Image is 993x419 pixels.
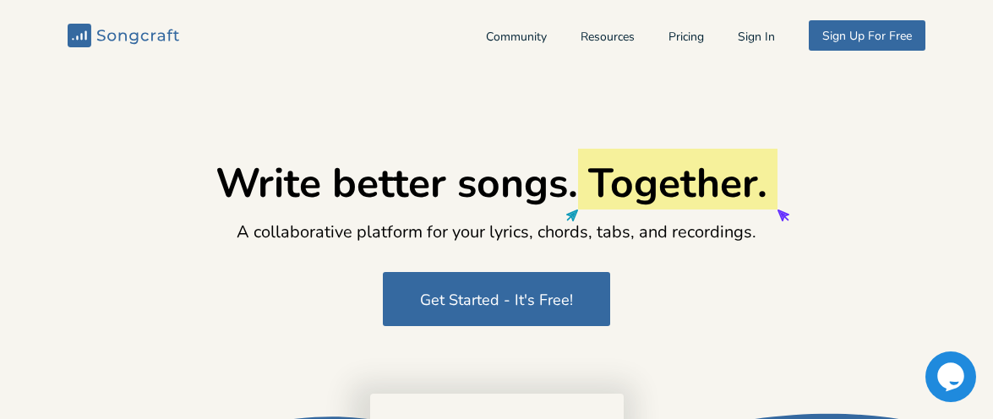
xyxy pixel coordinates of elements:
[738,31,775,46] button: Sign In
[383,272,610,326] button: Get Started - It's Free!
[216,159,777,209] h1: Write better songs.
[486,31,547,46] a: Community
[237,220,756,245] h2: A collaborative platform for your lyrics, chords, tabs, and recordings.
[809,20,925,51] button: Sign Up For Free
[581,31,635,46] a: Resources
[668,31,704,46] a: Pricing
[588,155,767,211] span: Together.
